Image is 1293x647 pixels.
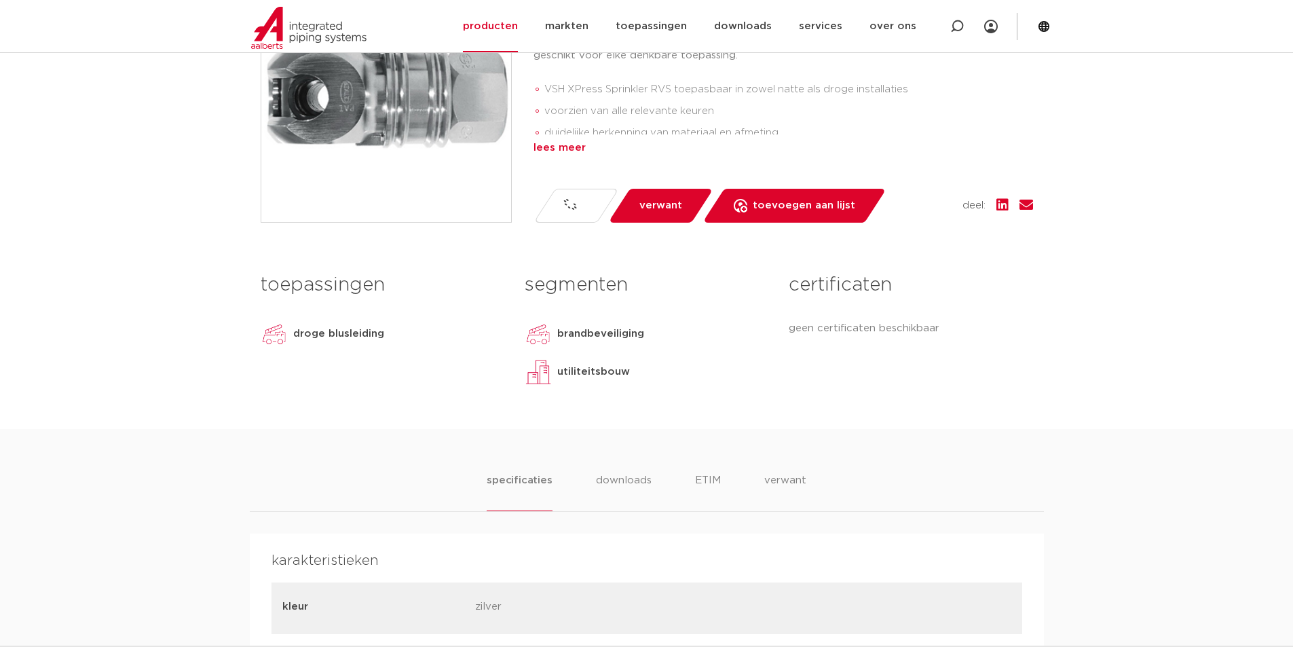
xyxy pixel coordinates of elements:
[789,320,1032,337] p: geen certificaten beschikbaar
[962,198,986,214] span: deel:
[487,473,552,511] li: specificaties
[282,599,465,615] p: kleur
[607,189,713,223] a: verwant
[789,272,1032,299] h3: certificaten
[557,326,644,342] p: brandbeveiliging
[764,473,806,511] li: verwant
[544,79,1033,100] li: VSH XPress Sprinkler RVS toepasbaar in zowel natte als droge installaties
[695,473,721,511] li: ETIM
[596,473,652,511] li: downloads
[261,272,504,299] h3: toepassingen
[533,140,1033,156] div: lees meer
[639,195,682,217] span: verwant
[293,326,384,342] p: droge blusleiding
[544,122,1033,144] li: duidelijke herkenning van materiaal en afmeting
[544,100,1033,122] li: voorzien van alle relevante keuren
[261,320,288,348] img: droge blusleiding
[271,550,1022,572] h4: karakteristieken
[525,358,552,386] img: utiliteitsbouw
[525,272,768,299] h3: segmenten
[753,195,855,217] span: toevoegen aan lijst
[557,364,630,380] p: utiliteitsbouw
[525,320,552,348] img: brandbeveiliging
[475,599,658,618] p: zilver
